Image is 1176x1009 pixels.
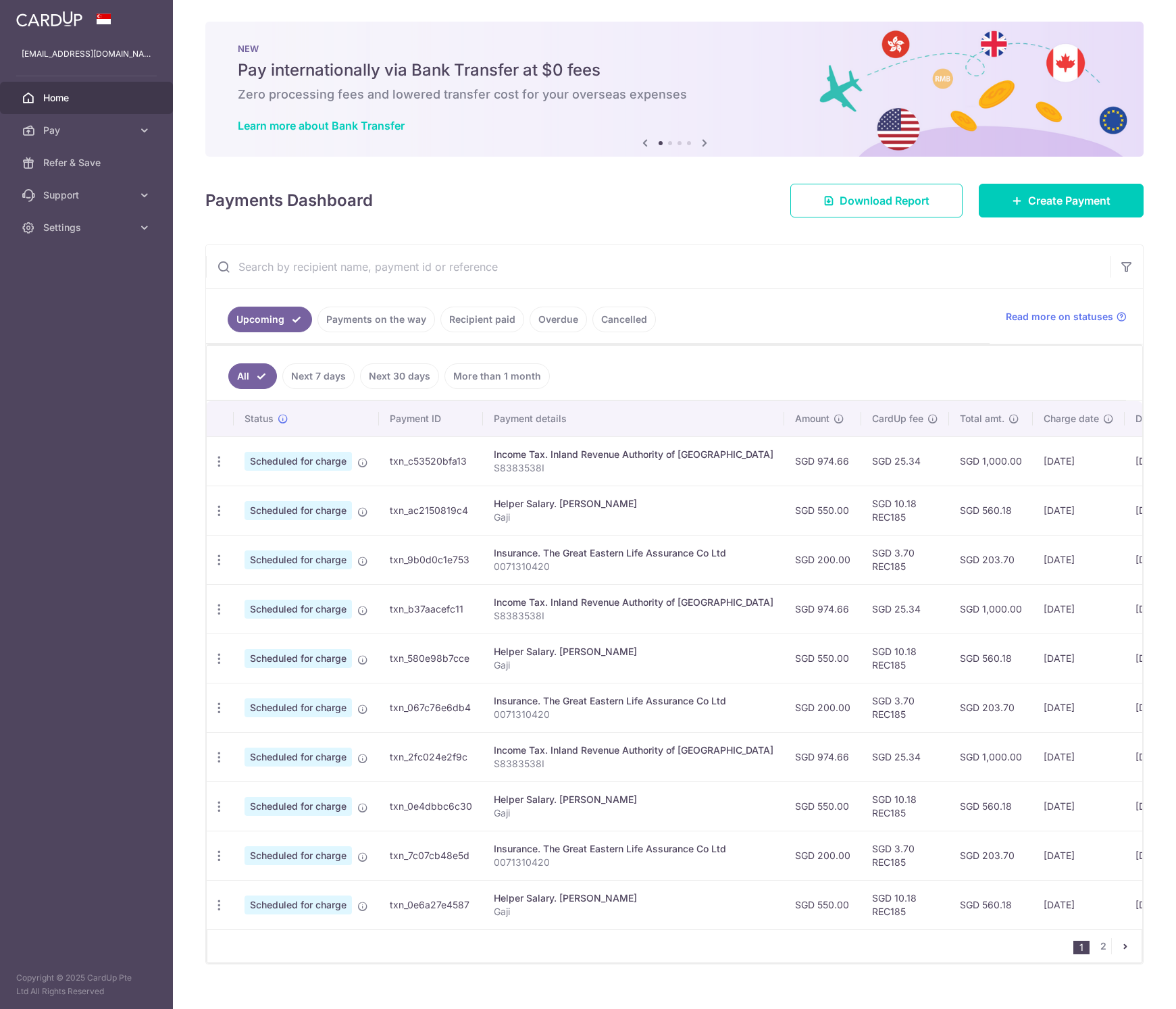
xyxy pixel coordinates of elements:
[1033,781,1125,831] td: [DATE]
[1033,535,1125,584] td: [DATE]
[245,412,274,425] span: Status
[245,896,352,914] span: Scheduled for charge
[228,307,312,332] a: Upcoming
[379,535,483,584] td: txn_9b0d0c1e753
[592,307,656,332] a: Cancelled
[22,47,151,61] p: [EMAIL_ADDRESS][DOMAIN_NAME]
[43,188,132,202] span: Support
[530,307,587,332] a: Overdue
[494,694,773,708] div: Insurance. The Great Eastern Life Assurance Co Ltd
[245,452,352,471] span: Scheduled for charge
[861,732,949,781] td: SGD 25.34
[1033,831,1125,880] td: [DATE]
[494,658,773,672] p: Gaji
[379,781,483,831] td: txn_0e4dbbc6c30
[245,846,352,865] span: Scheduled for charge
[494,560,773,573] p: 0071310420
[205,22,1144,157] img: Bank transfer banner
[317,307,435,332] a: Payments on the way
[238,86,1111,103] h6: Zero processing fees and lowered transfer cost for your overseas expenses
[444,363,550,389] a: More than 1 month
[784,683,861,732] td: SGD 200.00
[379,486,483,535] td: txn_ac2150819c4
[1095,938,1111,954] a: 2
[43,221,132,234] span: Settings
[1033,436,1125,486] td: [DATE]
[206,245,1110,288] input: Search by recipient name, payment id or reference
[440,307,524,332] a: Recipient paid
[840,192,929,209] span: Download Report
[1044,412,1099,425] span: Charge date
[494,806,773,820] p: Gaji
[784,880,861,929] td: SGD 550.00
[282,363,355,389] a: Next 7 days
[949,584,1033,633] td: SGD 1,000.00
[238,43,1111,54] p: NEW
[979,184,1144,217] a: Create Payment
[494,645,773,658] div: Helper Salary. [PERSON_NAME]
[16,11,82,27] img: CardUp
[238,119,405,132] a: Learn more about Bank Transfer
[245,550,352,569] span: Scheduled for charge
[494,596,773,609] div: Income Tax. Inland Revenue Authority of [GEOGRAPHIC_DATA]
[494,609,773,623] p: S8383538I
[861,486,949,535] td: SGD 10.18 REC185
[494,757,773,771] p: S8383538I
[494,546,773,560] div: Insurance. The Great Eastern Life Assurance Co Ltd
[1073,930,1142,962] nav: pager
[949,781,1033,831] td: SGD 560.18
[1033,683,1125,732] td: [DATE]
[1073,941,1090,954] li: 1
[494,793,773,806] div: Helper Salary. [PERSON_NAME]
[205,188,373,213] h4: Payments Dashboard
[1028,192,1110,209] span: Create Payment
[949,633,1033,683] td: SGD 560.18
[245,649,352,668] span: Scheduled for charge
[861,683,949,732] td: SGD 3.70 REC185
[784,436,861,486] td: SGD 974.66
[784,831,861,880] td: SGD 200.00
[245,501,352,520] span: Scheduled for charge
[1135,412,1176,425] span: Due date
[379,880,483,929] td: txn_0e6a27e4587
[861,436,949,486] td: SGD 25.34
[494,856,773,869] p: 0071310420
[784,486,861,535] td: SGD 550.00
[861,781,949,831] td: SGD 10.18 REC185
[494,708,773,721] p: 0071310420
[245,748,352,767] span: Scheduled for charge
[949,535,1033,584] td: SGD 203.70
[379,683,483,732] td: txn_067c76e6db4
[494,842,773,856] div: Insurance. The Great Eastern Life Assurance Co Ltd
[1033,732,1125,781] td: [DATE]
[949,880,1033,929] td: SGD 560.18
[784,584,861,633] td: SGD 974.66
[1006,310,1113,324] span: Read more on statuses
[949,831,1033,880] td: SGD 203.70
[494,891,773,905] div: Helper Salary. [PERSON_NAME]
[245,797,352,816] span: Scheduled for charge
[1033,633,1125,683] td: [DATE]
[483,401,784,436] th: Payment details
[43,156,132,170] span: Refer & Save
[784,781,861,831] td: SGD 550.00
[795,412,829,425] span: Amount
[861,633,949,683] td: SGD 10.18 REC185
[379,633,483,683] td: txn_580e98b7cce
[784,535,861,584] td: SGD 200.00
[790,184,963,217] a: Download Report
[949,486,1033,535] td: SGD 560.18
[861,535,949,584] td: SGD 3.70 REC185
[494,448,773,461] div: Income Tax. Inland Revenue Authority of [GEOGRAPHIC_DATA]
[949,683,1033,732] td: SGD 203.70
[784,633,861,683] td: SGD 550.00
[872,412,923,425] span: CardUp fee
[245,600,352,619] span: Scheduled for charge
[494,905,773,919] p: Gaji
[861,880,949,929] td: SGD 10.18 REC185
[1033,584,1125,633] td: [DATE]
[861,831,949,880] td: SGD 3.70 REC185
[1006,310,1127,324] a: Read more on statuses
[494,511,773,524] p: Gaji
[494,744,773,757] div: Income Tax. Inland Revenue Authority of [GEOGRAPHIC_DATA]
